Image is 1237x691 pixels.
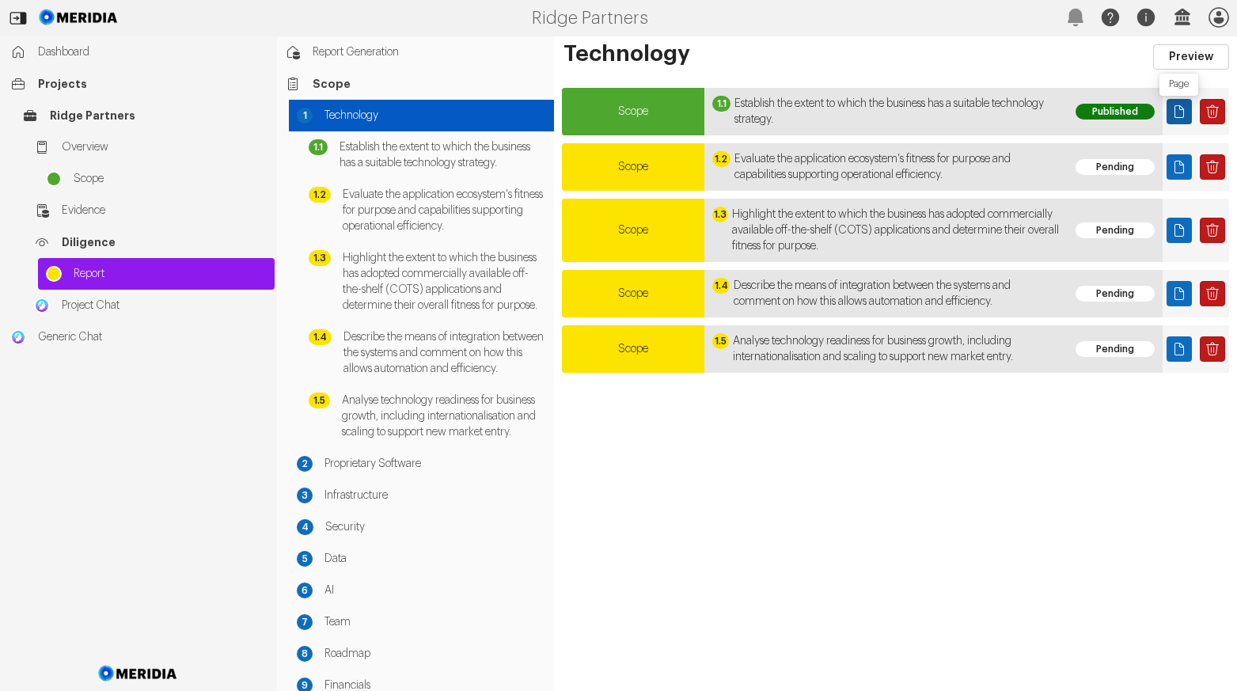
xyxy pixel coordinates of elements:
span: AI [324,583,546,598]
span: Team [324,614,546,630]
div: 1.3 [712,207,728,222]
span: Proprietary Software [324,456,546,472]
span: Overview [62,139,267,155]
span: Evaluate the application ecosystem's fitness for purpose and capabilities supporting operational ... [734,151,1060,183]
div: 1.5 [712,333,729,349]
div: 1.4 [309,329,332,345]
div: 1.1 [712,96,730,112]
span: Technology [324,108,546,123]
span: Scope [618,161,648,173]
a: Generic ChatGeneric Chat [2,321,275,353]
a: Evidence [26,195,275,226]
span: Dashboard [38,44,267,60]
div: 5 [297,551,313,567]
span: Scope [618,106,648,117]
span: Report [74,266,267,282]
span: Security [325,519,546,535]
button: Page [1167,218,1192,243]
button: Delete Page [1200,99,1225,124]
div: Pending [1076,286,1155,302]
button: Page [1167,336,1192,362]
span: Highlight the extent to which the business has adopted commercially available off-the-shelf (COTS... [343,250,546,313]
a: Diligence [26,226,275,258]
span: Scope [618,288,648,299]
span: Scope [74,171,267,187]
span: Generic Chat [38,329,267,345]
img: Meridia Logo [96,656,180,691]
span: Scope [618,225,648,236]
div: Published [1076,104,1155,120]
span: Establish the extent to which the business has a suitable technology strategy. [340,139,546,171]
span: Scope [313,76,546,92]
button: Delete Page [1200,336,1225,362]
div: 1.3 [309,250,331,266]
a: Scope [38,163,275,195]
span: Analyse technology readiness for business growth, including internationalisation and scaling to s... [342,393,546,440]
span: Roadmap [324,646,546,662]
img: Generic Chat [10,329,26,345]
div: Pending [1076,222,1155,238]
div: 3 [297,488,313,503]
div: 1.1 [309,139,328,155]
img: Project Chat [34,298,50,313]
div: 4 [297,519,313,535]
div: Pending [1076,341,1155,357]
div: 7 [297,614,313,630]
span: Evidence [62,203,267,218]
h1: Technology [562,44,1153,70]
a: Projects [2,68,275,100]
button: Page [1167,154,1192,180]
button: Delete Page [1200,218,1225,243]
button: Page [1167,281,1192,306]
span: Data [324,551,546,567]
span: Describe the means of integration between the systems and comment on how this allows automation a... [734,278,1060,309]
span: Highlight the extent to which the business has adopted commercially available off-the-shelf (COTS... [732,207,1060,254]
span: Report Generation [313,44,546,60]
span: Describe the means of integration between the systems and comment on how this allows automation a... [343,329,546,377]
a: Report [38,258,275,290]
span: Projects [38,76,267,92]
div: 8 [297,646,313,662]
div: 1 [297,108,313,123]
span: Establish the extent to which the business has a suitable technology strategy. [734,96,1060,127]
div: Page [1159,74,1198,96]
div: 1.4 [712,278,730,294]
div: 6 [297,583,313,598]
span: Analyse technology readiness for business growth, including internationalisation and scaling to s... [733,333,1060,365]
a: Ridge Partners [14,100,275,131]
button: Page [1167,99,1192,124]
span: Project Chat [62,298,267,313]
button: Preview [1153,44,1229,70]
span: Infrastructure [324,488,546,503]
button: Delete Page [1200,154,1225,180]
div: Pending [1076,159,1155,175]
span: Ridge Partners [50,108,267,123]
span: Scope [618,344,648,355]
div: 1.5 [309,393,330,408]
span: Diligence [62,234,267,250]
div: 1.2 [712,151,730,167]
a: Dashboard [2,36,275,68]
div: 2 [297,456,313,472]
a: Project ChatProject Chat [26,290,275,321]
span: Evaluate the application ecosystem's fitness for purpose and capabilities supporting operational ... [343,187,546,234]
div: 1.2 [309,187,331,203]
a: Overview [26,131,275,163]
button: Delete Page [1200,281,1225,306]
